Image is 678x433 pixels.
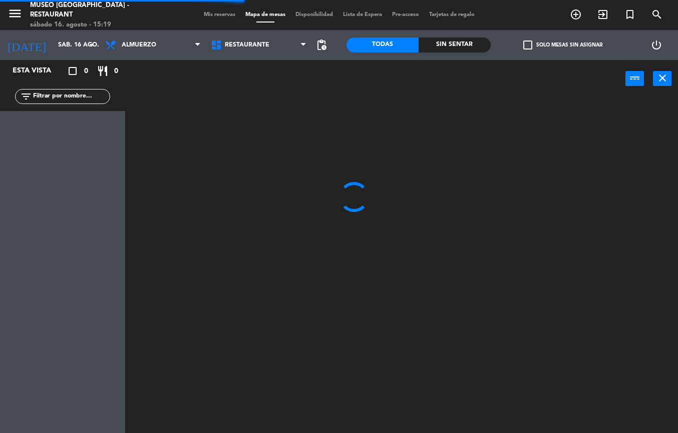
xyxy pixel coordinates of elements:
button: close [653,71,671,86]
span: Disponibilidad [290,12,338,17]
input: Filtrar por nombre... [32,91,110,102]
div: Esta vista [5,65,72,77]
span: Mapa de mesas [240,12,290,17]
span: 0 [114,65,118,77]
span: check_box_outline_blank [523,40,532,49]
button: menu [8,6,23,24]
span: pending_actions [315,39,327,51]
span: Pre-acceso [387,12,424,17]
div: Museo [GEOGRAPHIC_DATA] - Restaurant [30,0,162,20]
div: Todas [347,37,419,52]
i: search [651,8,663,20]
span: Tarjetas de regalo [424,12,480,17]
i: menu [8,6,23,21]
i: power_settings_new [650,39,662,51]
i: arrow_drop_down [86,39,98,51]
div: Sin sentar [419,37,491,52]
i: add_circle_outline [570,8,582,20]
div: sábado 16. agosto - 15:19 [30,20,162,30]
span: Restaurante [225,41,269,48]
i: power_input [629,72,641,84]
span: 0 [84,65,88,77]
button: power_input [625,71,644,86]
i: exit_to_app [597,8,609,20]
i: filter_list [20,90,32,102]
i: restaurant [97,65,109,77]
i: turned_in_not [624,8,636,20]
span: Mis reservas [199,12,240,17]
span: Almuerzo [122,41,156,48]
i: crop_square [67,65,79,77]
label: Solo mesas sin asignar [523,40,602,49]
span: Lista de Espera [338,12,387,17]
i: close [656,72,668,84]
